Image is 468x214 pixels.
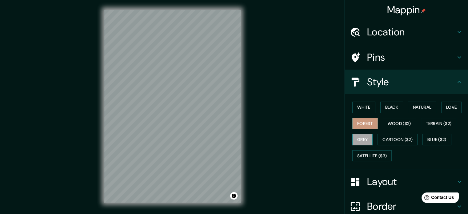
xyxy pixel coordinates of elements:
button: Natural [408,102,436,113]
div: Layout [345,169,468,194]
button: Cartoon ($2) [378,134,418,145]
h4: Location [367,26,456,38]
h4: Style [367,76,456,88]
iframe: Help widget launcher [413,190,461,207]
button: Blue ($2) [422,134,451,145]
h4: Mappin [387,4,426,16]
div: Pins [345,45,468,70]
button: Love [441,102,462,113]
div: Style [345,70,468,94]
canvas: Map [104,10,241,203]
button: Grey [352,134,373,145]
button: Black [380,102,403,113]
button: White [352,102,375,113]
div: Location [345,20,468,44]
button: Terrain ($2) [421,118,457,129]
button: Satellite ($3) [352,150,392,162]
h4: Pins [367,51,456,63]
button: Toggle attribution [230,192,238,200]
h4: Layout [367,176,456,188]
img: pin-icon.png [421,8,426,13]
h4: Border [367,200,456,212]
button: Wood ($2) [383,118,416,129]
button: Forest [352,118,378,129]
